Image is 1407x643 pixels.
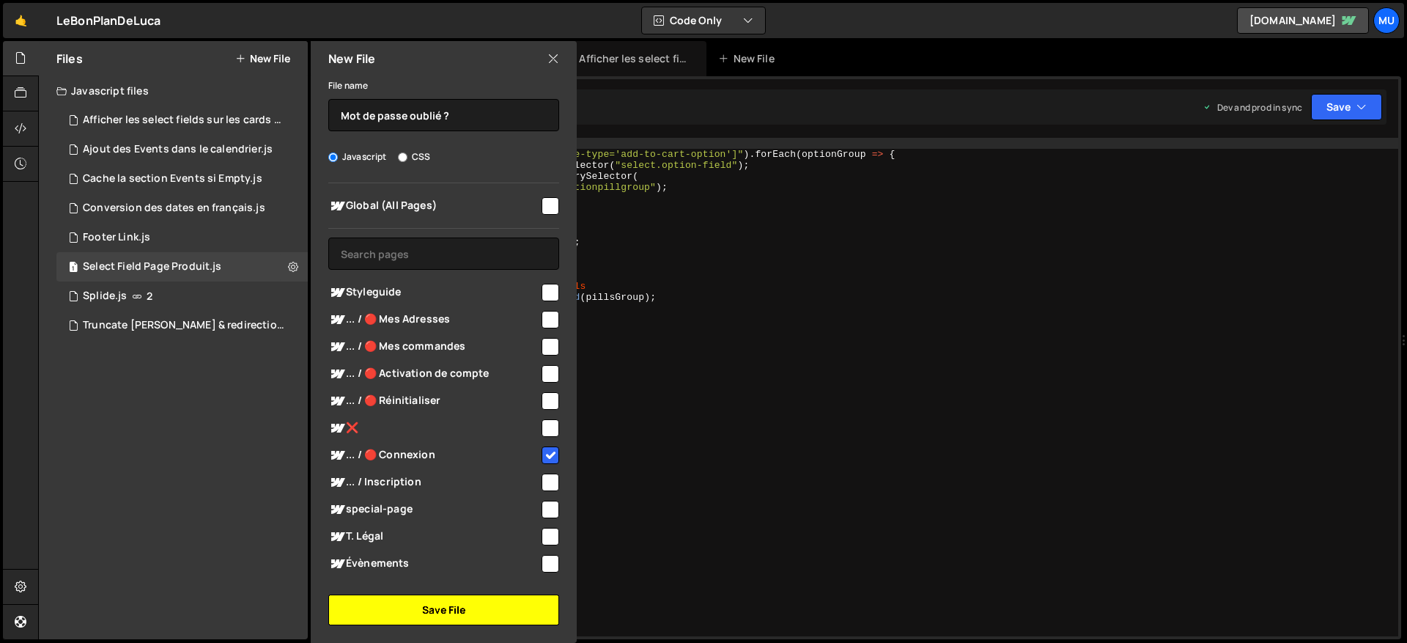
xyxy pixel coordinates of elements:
span: Global (All Pages) [328,197,539,215]
button: New File [235,53,290,65]
label: CSS [398,150,430,164]
span: ❌ [328,419,539,437]
div: LeBonPlanDeLuca [56,12,160,29]
span: ... / 🔴 Activation de compte [328,365,539,383]
label: File name [328,78,368,93]
div: Afficher les select fields sur les cards product.js [83,114,285,127]
span: 2 [147,290,152,302]
input: Javascript [328,153,338,162]
span: ... / 🔴 Mes Adresses [328,311,539,328]
span: Styleguide [328,284,539,301]
div: Dev and prod in sync [1203,101,1302,114]
div: 16656/45409.js [56,282,308,311]
label: Javascript [328,150,387,164]
div: 16656/45404.js [56,223,308,252]
span: Évènements [328,555,539,573]
div: Javascript files [39,76,308,106]
div: New File [718,51,780,66]
div: 16656/45932.js [56,106,313,135]
span: ... / 🔴 Connexion [328,447,539,464]
div: 16656/45406.js [56,164,308,194]
div: 16656/45411.js [56,311,313,340]
div: 16656/45408.js [56,135,308,164]
span: 1 [69,262,78,274]
h2: Files [56,51,83,67]
div: Footer Link.js [83,231,150,244]
input: Search pages [328,238,559,270]
button: Save [1311,94,1382,120]
span: ... / 🔴 Mes commandes [328,338,539,356]
input: Name [328,99,559,131]
div: Afficher les select fields sur les cards product.js [579,51,689,66]
input: CSS [398,153,407,162]
a: [DOMAIN_NAME] [1237,7,1369,34]
div: Splide.js [83,290,127,303]
div: Ajout des Events dans le calendrier.js [83,143,273,156]
span: ... / Inscription [328,474,539,491]
div: 16656/45933.js [56,252,308,282]
span: T. Légal [328,528,539,545]
div: Truncate [PERSON_NAME] & redirection.js [83,319,285,332]
div: Select Field Page Produit.js [83,260,221,273]
h2: New File [328,51,375,67]
div: Conversion des dates en français.js [83,202,265,215]
button: Save File [328,595,559,625]
span: ... / 🔴 Réinitialiser [328,392,539,410]
button: Code Only [642,7,765,34]
div: 16656/45405.js [56,194,308,223]
span: special-page [328,501,539,518]
div: Cache la section Events si Empty.js [83,172,262,185]
a: Mu [1373,7,1400,34]
a: 🤙 [3,3,39,38]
